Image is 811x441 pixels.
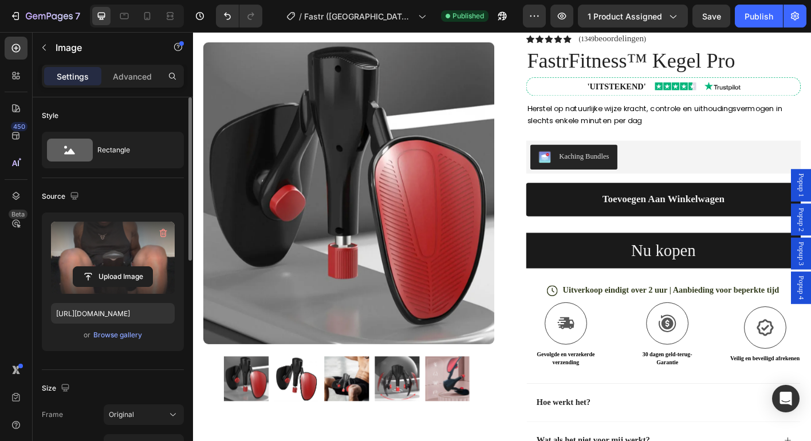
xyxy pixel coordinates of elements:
p: Advanced [113,70,152,82]
div: Publish [745,10,773,22]
p: Image [56,41,153,54]
button: 7 [5,5,85,27]
button: Publish [735,5,783,27]
button: Upload Image [73,266,153,287]
span: or [84,328,90,342]
label: Frame [42,409,63,420]
span: Save [702,11,721,21]
img: KachingBundles.png [384,132,398,146]
button: Kaching Bundles [375,125,472,153]
div: Undo/Redo [216,5,262,27]
strong: Hoe werkt het? [382,407,442,416]
p: Nu kopen [487,230,559,256]
p: Settings [57,70,89,82]
span: 1 product assigned [588,10,662,22]
strong: Uitverkoop eindigt over 2 uur | Aanbieding voor beperkte tijd [411,282,652,292]
span: ) [501,3,503,12]
img: gempages_580367979112301077-a35bad69-ac8c-4a0c-882d-6adf04e659f3.webp [569,56,609,65]
span: (1349 [429,3,446,12]
span: beoordelingen [446,2,501,13]
div: Beta [9,210,27,219]
iframe: Design area [193,32,811,441]
button: Browse gallery [93,329,143,341]
div: Source [42,189,81,204]
div: Open Intercom Messenger [772,385,800,412]
div: Rectangle [97,137,167,163]
button: <p>Nu kopen</p> [371,223,676,263]
div: Style [42,111,58,121]
button: Save [692,5,730,27]
img: gempages_580367979112301077-cfeaac4c-5fd6-4418-844c-fc828da97700.webp [514,56,560,65]
span: Original [109,409,134,420]
div: Toevoegen aan winkelwagen [455,179,591,194]
span: Popup 2 [670,195,682,222]
div: Browse gallery [93,330,142,340]
div: 450 [11,122,27,131]
p: 7 [75,9,80,23]
button: Toevoegen aan winkelwagen [371,168,676,205]
strong: 'UITSTEKEND' [439,56,504,65]
span: Herstel op natuurlijke wijze kracht, controle en uithoudingsvermogen in slechts enkele minuten pe... [372,80,655,104]
div: Size [42,381,72,396]
button: 1 product assigned [578,5,688,27]
div: Kaching Bundles [407,132,463,144]
strong: Garantie [515,364,540,371]
span: Popup 4 [670,271,682,297]
span: Fastr ([GEOGRAPHIC_DATA]) - [DATE] 10:55:07 [304,10,414,22]
span: Popup 1 [670,157,682,183]
strong: Gevolgde en verzekerde verzending [383,355,447,370]
input: https://example.com/image.jpg [51,303,175,324]
span: Published [452,11,484,21]
span: Popup 3 [670,233,682,259]
strong: 30 dagen geld-terug- [500,355,556,362]
h1: FastrFitness™ Kegel Pro [371,16,676,48]
button: Original [104,404,184,425]
strong: Veilig en beveiligd afrekenen [597,360,675,367]
span: / [299,10,302,22]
